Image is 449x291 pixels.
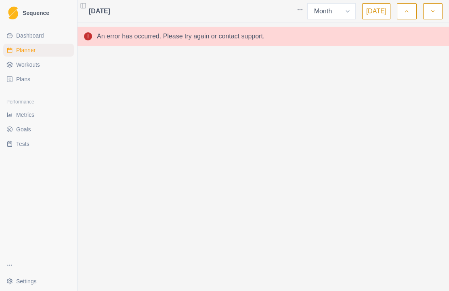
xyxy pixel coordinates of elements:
button: Settings [3,275,74,288]
button: [DATE] [362,3,390,19]
a: Dashboard [3,29,74,42]
a: Plans [3,73,74,86]
span: Dashboard [16,32,44,40]
a: Planner [3,44,74,57]
div: Performance [3,95,74,108]
a: Tests [3,137,74,150]
span: Planner [16,46,36,54]
span: Goals [16,125,31,133]
span: Workouts [16,61,40,69]
a: LogoSequence [3,3,74,23]
a: Workouts [3,58,74,71]
a: Metrics [3,108,74,121]
span: Metrics [16,111,34,119]
span: Sequence [23,10,49,16]
div: An error has occurred. Please try again or contact support. [78,27,449,46]
span: Tests [16,140,29,148]
a: Goals [3,123,74,136]
span: Plans [16,75,30,83]
span: [DATE] [89,6,110,16]
img: Logo [8,6,18,20]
